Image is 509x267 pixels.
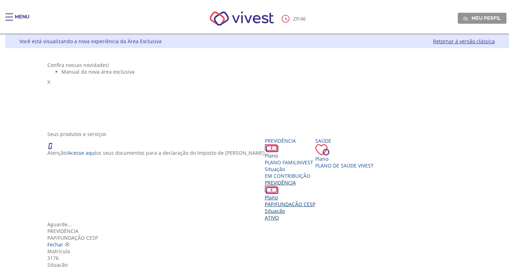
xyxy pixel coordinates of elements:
div: 3176 [47,255,467,261]
div: Menu [15,13,29,28]
span: 29 [293,15,299,22]
div: Situação [265,208,315,214]
span: Plano de Saúde VIVEST [315,162,374,169]
div: Situação [265,166,315,172]
span: 46 [300,15,306,22]
span: Meu perfil [472,15,501,21]
div: Previdência [265,137,315,144]
img: Meu perfil [463,16,468,21]
span: X [47,79,50,85]
a: Meu perfil [458,13,507,23]
div: Saúde [315,137,374,144]
div: Previdência [47,228,467,234]
div: Aguarde... [47,221,467,228]
a: Retornar à versão clássica [433,38,495,45]
a: Fechar [47,241,70,248]
a: Previdência PlanoPLANO FAMILINVEST SituaçãoEM CONTRIBUIÇÃO [265,137,315,179]
span: Fechar [47,241,63,248]
img: ico_dinheiro.png [265,186,279,194]
span: PAP/FUNDAÇÃO CESP [265,201,315,208]
span: PAP/FUNDAÇÃO CESP [47,234,98,241]
a: Acesse aqui [68,149,96,156]
div: Confira nossas novidades! [47,62,467,68]
img: ico_atencao.png [47,137,59,149]
span: Ativo [265,214,279,221]
div: Plano [315,155,374,162]
div: : [282,15,307,23]
div: Matrícula [47,248,467,255]
div: Seus produtos e serviços [47,131,467,137]
div: Plano [265,152,315,159]
section: <span lang="pt-BR" dir="ltr">Visualizador do Conteúdo da Web</span> 1 [47,62,467,124]
img: Vivest [202,4,282,34]
a: Previdência PlanoPAP/FUNDAÇÃO CESP SituaçãoAtivo [265,179,315,221]
span: PLANO FAMILINVEST [265,159,313,166]
img: ico_dinheiro.png [265,144,279,152]
div: Você está visualizando a nova experiência da Área Exclusiva [19,38,162,45]
div: Plano [265,194,315,201]
p: Atenção! os seus documentos para a declaração do Imposto de [PERSON_NAME] [47,149,265,156]
a: Saúde PlanoPlano de Saúde VIVEST [315,137,374,169]
img: ico_coracao.png [315,144,329,155]
span: Manual da nova área exclusiva [62,68,135,75]
span: EM CONTRIBUIÇÃO [265,172,310,179]
div: Previdência [265,179,315,186]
